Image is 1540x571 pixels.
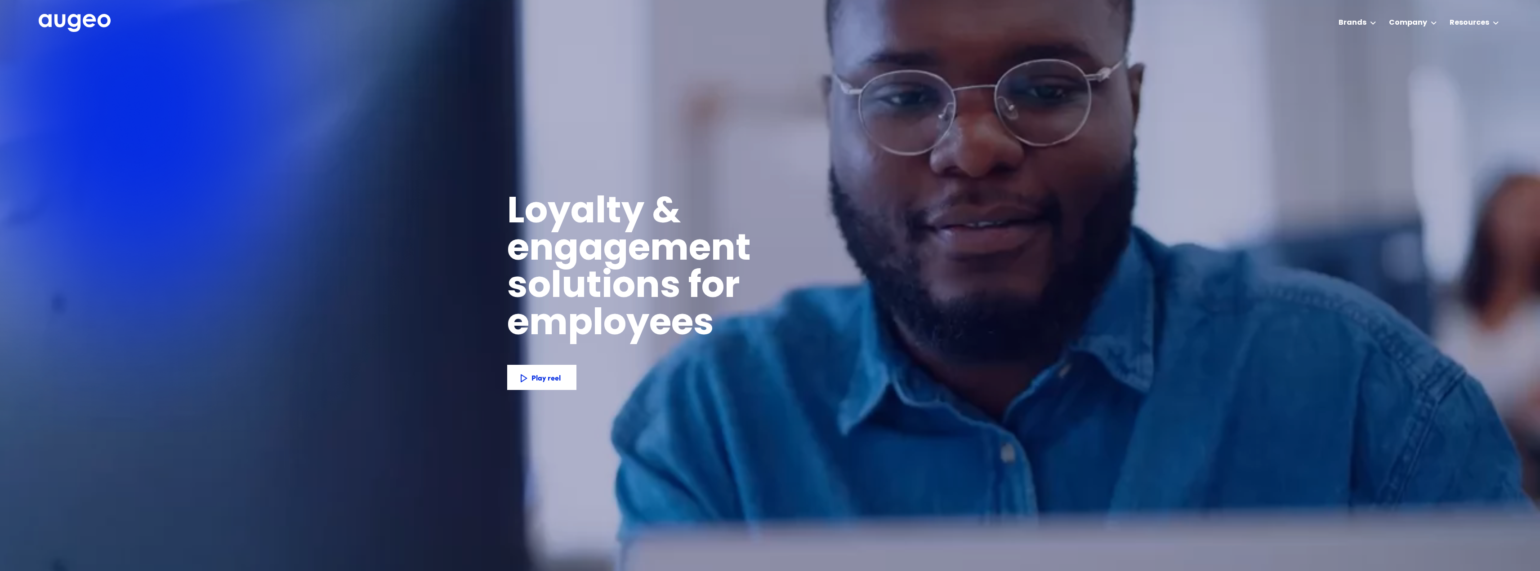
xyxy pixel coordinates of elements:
[39,14,111,32] img: Augeo's full logo in white.
[39,14,111,33] a: home
[507,365,576,390] a: Play reel
[1389,18,1427,28] div: Company
[507,306,730,344] h1: employees
[1450,18,1489,28] div: Resources
[1339,18,1366,28] div: Brands
[507,195,896,306] h1: Loyalty & engagement solutions for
